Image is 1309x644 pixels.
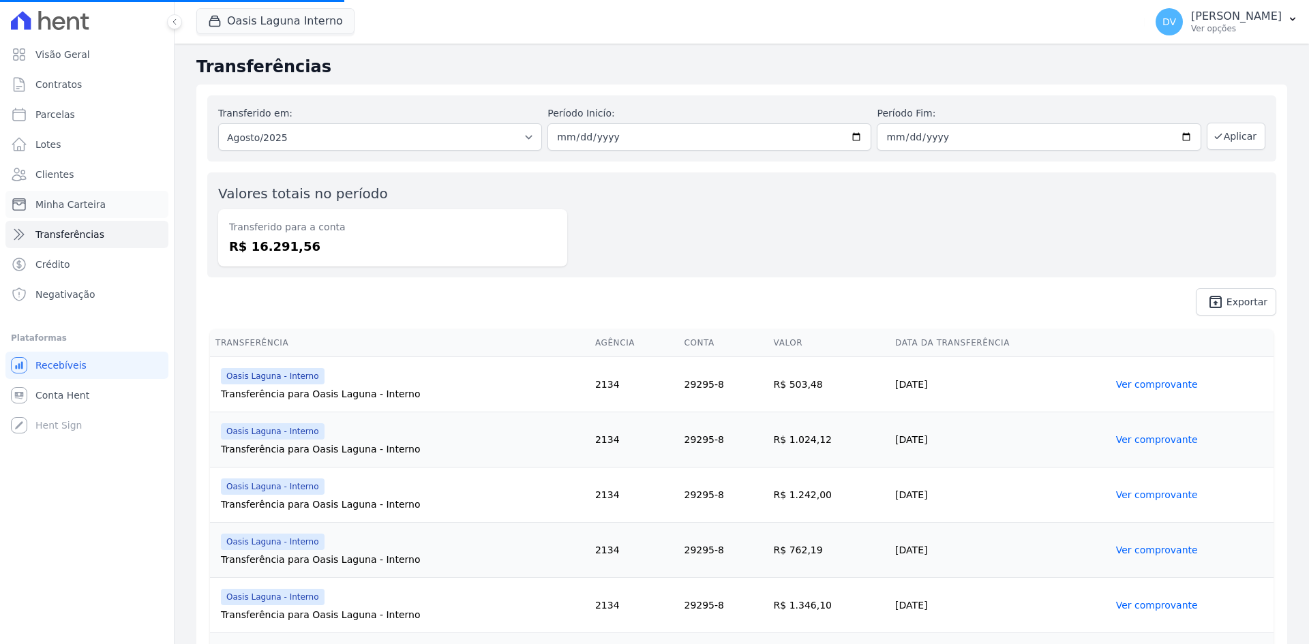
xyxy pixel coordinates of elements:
label: Período Fim: [877,106,1201,121]
td: [DATE] [890,578,1111,633]
td: R$ 762,19 [768,523,890,578]
th: Agência [590,329,679,357]
p: Ver opções [1191,23,1282,34]
label: Período Inicío: [547,106,871,121]
td: 2134 [590,357,679,412]
a: Recebíveis [5,352,168,379]
td: 2134 [590,412,679,467]
span: Oasis Laguna - Interno [221,478,325,495]
a: Ver comprovante [1116,600,1198,611]
span: Conta Hent [35,388,89,402]
dd: R$ 16.291,56 [229,237,556,256]
div: Transferência para Oasis Laguna - Interno [221,497,584,511]
label: Valores totais no período [218,185,388,202]
th: Transferência [210,329,590,357]
span: Contratos [35,78,82,91]
a: Contratos [5,71,168,98]
a: Parcelas [5,101,168,128]
th: Valor [768,329,890,357]
span: Clientes [35,168,74,181]
th: Conta [678,329,768,357]
a: unarchive Exportar [1196,288,1276,316]
span: Lotes [35,138,61,151]
h2: Transferências [196,55,1287,79]
a: Ver comprovante [1116,545,1198,555]
span: Crédito [35,258,70,271]
th: Data da Transferência [890,329,1111,357]
td: [DATE] [890,412,1111,467]
td: [DATE] [890,467,1111,523]
td: 29295-8 [678,467,768,523]
td: [DATE] [890,523,1111,578]
span: DV [1162,17,1176,27]
a: Ver comprovante [1116,489,1198,500]
span: Recebíveis [35,358,87,372]
span: Visão Geral [35,48,90,61]
p: [PERSON_NAME] [1191,10,1282,23]
i: unarchive [1207,294,1224,310]
span: Transferências [35,228,104,241]
div: Transferência para Oasis Laguna - Interno [221,608,584,622]
td: R$ 503,48 [768,357,890,412]
a: Visão Geral [5,41,168,68]
td: R$ 1.242,00 [768,467,890,523]
td: 29295-8 [678,412,768,467]
td: 29295-8 [678,523,768,578]
div: Transferência para Oasis Laguna - Interno [221,553,584,566]
button: Oasis Laguna Interno [196,8,355,34]
div: Transferência para Oasis Laguna - Interno [221,387,584,401]
div: Plataformas [11,330,163,346]
a: Crédito [5,251,168,278]
td: 2134 [590,578,679,633]
span: Negativação [35,288,95,301]
button: DV [PERSON_NAME] Ver opções [1145,3,1309,41]
a: Negativação [5,281,168,308]
td: 29295-8 [678,357,768,412]
label: Transferido em: [218,108,292,119]
a: Minha Carteira [5,191,168,218]
span: Oasis Laguna - Interno [221,368,325,384]
td: 29295-8 [678,578,768,633]
td: R$ 1.346,10 [768,578,890,633]
span: Oasis Laguna - Interno [221,589,325,605]
span: Exportar [1227,298,1267,306]
button: Aplicar [1207,123,1265,150]
dt: Transferido para a conta [229,220,556,234]
a: Ver comprovante [1116,379,1198,390]
a: Ver comprovante [1116,434,1198,445]
span: Oasis Laguna - Interno [221,534,325,550]
a: Clientes [5,161,168,188]
span: Oasis Laguna - Interno [221,423,325,440]
td: [DATE] [890,357,1111,412]
span: Minha Carteira [35,198,106,211]
td: 2134 [590,467,679,523]
span: Parcelas [35,108,75,121]
a: Conta Hent [5,382,168,409]
div: Transferência para Oasis Laguna - Interno [221,442,584,456]
td: 2134 [590,523,679,578]
a: Lotes [5,131,168,158]
a: Transferências [5,221,168,248]
td: R$ 1.024,12 [768,412,890,467]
